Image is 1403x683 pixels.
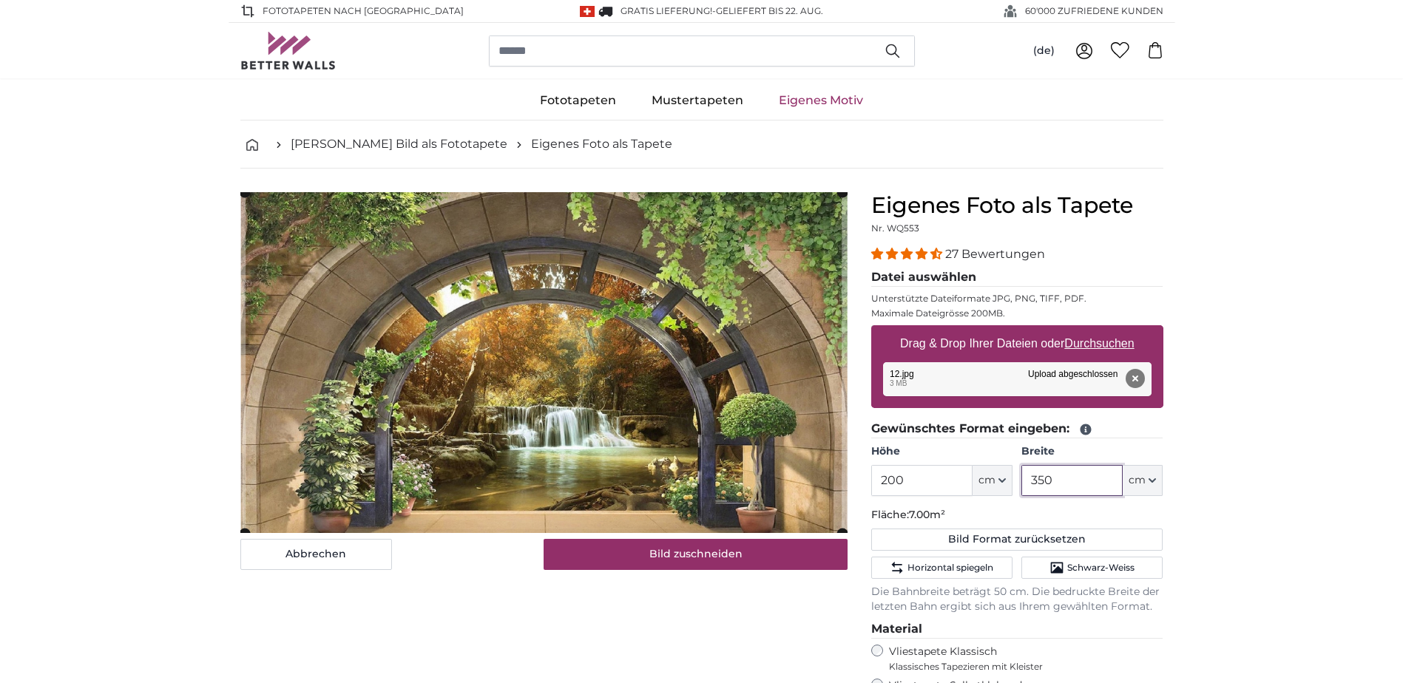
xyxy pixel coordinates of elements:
[1021,444,1163,459] label: Breite
[761,81,881,120] a: Eigenes Motiv
[263,4,464,18] span: Fototapeten nach [GEOGRAPHIC_DATA]
[871,620,1163,639] legend: Material
[1021,557,1163,579] button: Schwarz-Weiss
[716,5,823,16] span: Geliefert bis 22. Aug.
[1067,562,1135,574] span: Schwarz-Weiss
[240,32,337,69] img: Betterwalls
[1064,337,1134,350] u: Durchsuchen
[1025,4,1163,18] span: 60'000 ZUFRIEDENE KUNDEN
[973,465,1012,496] button: cm
[1129,473,1146,488] span: cm
[871,444,1012,459] label: Höhe
[621,5,712,16] span: GRATIS Lieferung!
[871,307,1163,319] p: Maximale Dateigrösse 200MB.
[871,529,1163,551] button: Bild Format zurücksetzen
[522,81,634,120] a: Fototapeten
[871,508,1163,523] p: Fläche:
[871,247,945,261] span: 4.41 stars
[871,222,919,234] span: Nr. WQ553
[544,539,848,570] button: Bild zuschneiden
[871,585,1163,614] p: Die Bahnbreite beträgt 50 cm. Die bedruckte Breite der letzten Bahn ergibt sich aus Ihrem gewählt...
[240,539,392,570] button: Abbrechen
[580,6,595,17] img: Schweiz
[871,293,1163,305] p: Unterstützte Dateiformate JPG, PNG, TIFF, PDF.
[894,329,1140,359] label: Drag & Drop Ihrer Dateien oder
[1021,38,1066,64] button: (de)
[531,135,672,153] a: Eigenes Foto als Tapete
[634,81,761,120] a: Mustertapeten
[871,192,1163,219] h1: Eigenes Foto als Tapete
[978,473,995,488] span: cm
[871,268,1163,287] legend: Datei auswählen
[712,5,823,16] span: -
[889,645,1151,673] label: Vliestapete Klassisch
[907,562,993,574] span: Horizontal spiegeln
[909,508,945,521] span: 7.00m²
[945,247,1045,261] span: 27 Bewertungen
[291,135,507,153] a: [PERSON_NAME] Bild als Fototapete
[889,661,1151,673] span: Klassisches Tapezieren mit Kleister
[1123,465,1163,496] button: cm
[240,120,1163,169] nav: breadcrumbs
[871,420,1163,438] legend: Gewünschtes Format eingeben:
[871,557,1012,579] button: Horizontal spiegeln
